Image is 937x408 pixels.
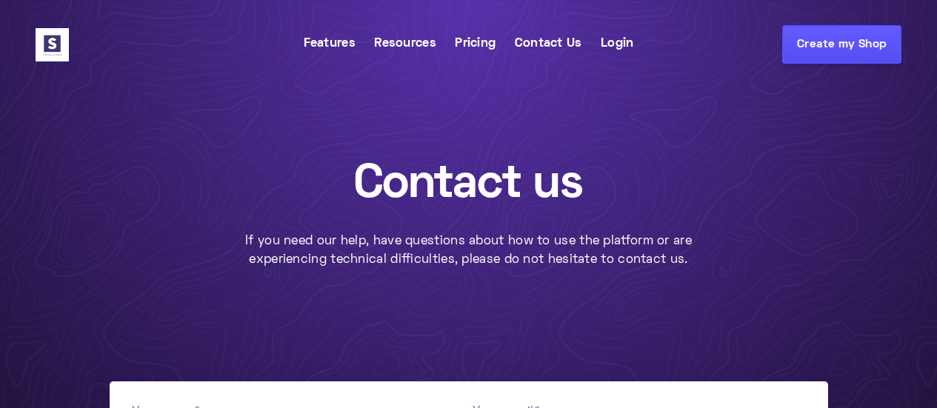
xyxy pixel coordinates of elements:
[294,35,365,54] a: Features
[47,163,891,210] h2: Contact us
[232,233,706,270] p: If you need our help, have questions about how to use the platform or are experiencing technical ...
[505,35,591,54] a: Contact Us
[782,25,901,64] a: Create my Shop
[36,28,69,61] img: Shopyangu Innovations Limited
[374,35,436,54] span: Resources
[365,35,446,54] a: Resources
[446,35,505,54] a: Pricing
[455,35,496,54] span: Pricing
[601,35,634,54] span: Login
[515,35,582,54] span: Contact Us
[304,35,356,54] span: Features
[591,35,643,54] a: Login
